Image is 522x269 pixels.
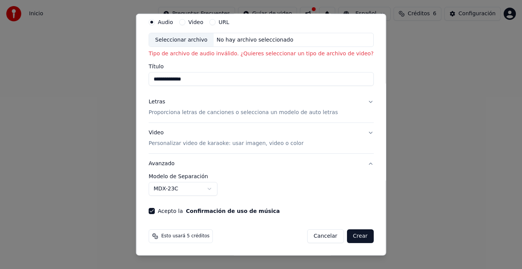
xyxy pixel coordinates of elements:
[158,19,173,24] label: Audio
[149,123,374,153] button: VideoPersonalizar video de karaoke: usar imagen, video o color
[188,19,203,24] label: Video
[347,229,373,243] button: Crear
[149,33,214,47] div: Seleccionar archivo
[161,233,209,239] span: Esto usará 5 créditos
[149,154,374,174] button: Avanzado
[149,64,374,69] label: Título
[149,109,338,116] p: Proporciona letras de canciones o selecciona un modelo de auto letras
[213,36,296,43] div: No hay archivo seleccionado
[149,174,374,202] div: Avanzado
[149,140,303,147] p: Personalizar video de karaoke: usar imagen, video o color
[149,129,303,147] div: Video
[307,229,344,243] button: Cancelar
[149,92,374,122] button: LetrasProporciona letras de canciones o selecciona un modelo de auto letras
[149,50,374,58] p: Tipo de archivo de audio inválido. ¿Quieres seleccionar un tipo de archivo de video?
[158,208,280,214] label: Acepto la
[149,174,374,179] label: Modelo de Separación
[219,19,229,24] label: URL
[186,208,280,214] button: Acepto la
[149,98,165,106] div: Letras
